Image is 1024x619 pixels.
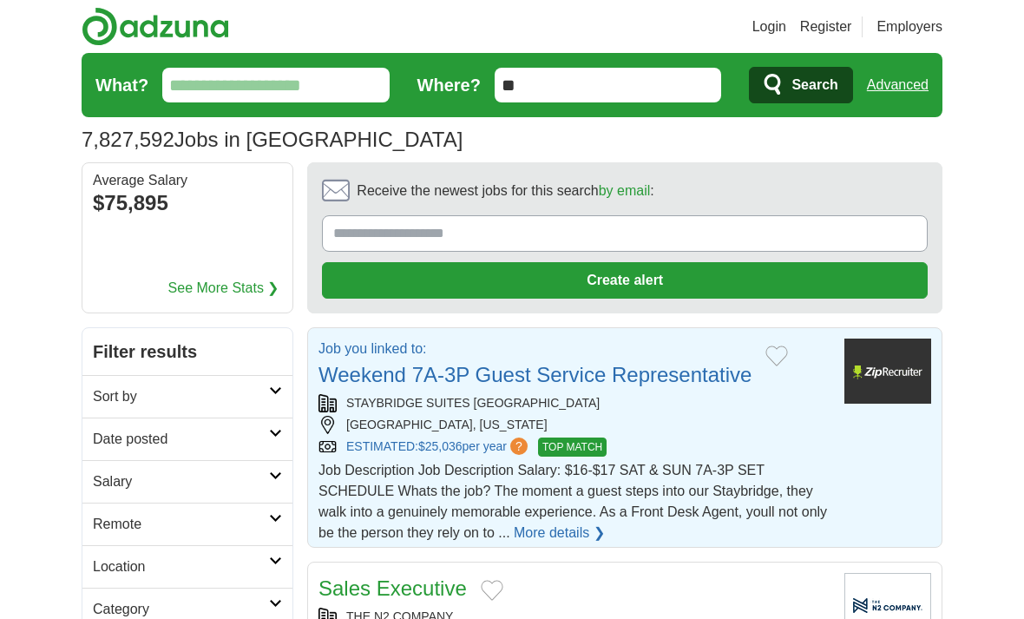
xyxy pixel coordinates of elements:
a: Login [752,16,786,37]
h2: Date posted [93,429,269,450]
a: Remote [82,503,292,545]
span: ? [510,438,528,455]
span: Search [791,68,837,102]
label: Where? [417,72,481,98]
img: Company logo [844,339,931,404]
a: See More Stats ❯ [168,278,279,299]
div: Average Salary [93,174,282,188]
a: Employers [876,16,942,37]
h2: Salary [93,471,269,492]
span: TOP MATCH [538,438,607,457]
label: What? [95,72,148,98]
a: Register [800,16,852,37]
button: Add to favorite jobs [481,580,503,601]
a: Advanced [867,68,929,102]
h2: Location [93,556,269,577]
h1: Jobs in [GEOGRAPHIC_DATA] [82,128,463,151]
h2: Sort by [93,386,269,407]
span: Job Description Job Description Salary: $16-$17 SAT & SUN 7A-3P SET SCHEDULE Whats the job? The m... [318,463,827,540]
span: $25,036 [418,439,463,453]
span: 7,827,592 [82,124,174,155]
div: $75,895 [93,188,282,219]
a: Sales Executive [318,576,467,600]
a: Salary [82,460,292,503]
button: Create alert [322,262,928,299]
h2: Filter results [82,328,292,375]
a: ESTIMATED:$25,036per year? [346,438,531,457]
span: Receive the newest jobs for this search : [357,181,653,201]
img: Adzuna logo [82,7,229,46]
p: Job you linked to: [318,339,752,359]
a: Sort by [82,375,292,418]
button: Add to favorite jobs [765,346,788,366]
h2: Remote [93,514,269,535]
a: More details ❯ [514,523,605,543]
button: Search [749,67,852,103]
a: Location [82,545,292,588]
div: STAYBRIDGE SUITES [GEOGRAPHIC_DATA] [318,394,830,412]
a: Date posted [82,418,292,460]
div: [GEOGRAPHIC_DATA], [US_STATE] [318,416,830,434]
a: by email [599,183,651,198]
a: Weekend 7A-3P Guest Service Representative [318,363,752,386]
